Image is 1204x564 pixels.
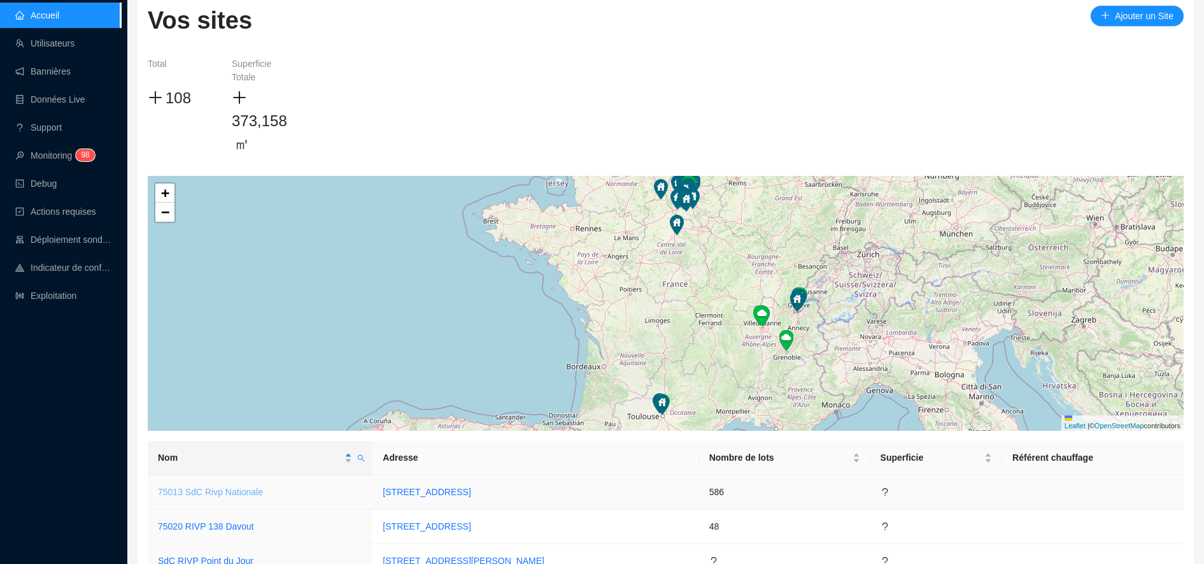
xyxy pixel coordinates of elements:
[155,203,174,222] a: Zoom out
[166,89,191,106] span: 108
[686,189,700,209] img: Marker
[671,175,685,195] img: Marker
[677,189,691,209] img: Marker
[372,441,698,475] th: Adresse
[681,177,695,198] img: Marker
[161,204,169,220] span: −
[148,441,372,475] th: Nom
[678,181,692,201] img: Marker
[15,207,24,216] span: check-square
[679,191,693,212] img: Marker
[655,394,669,415] img: Marker
[792,287,806,308] img: Marker
[161,185,169,201] span: +
[1101,11,1110,20] span: plus
[709,487,724,497] span: 586
[357,454,365,462] span: search
[670,215,684,235] img: Marker
[670,189,684,210] img: Marker
[881,451,982,465] span: Superficie
[1061,416,1184,431] div: © contributors
[15,235,112,245] a: clusterDéploiement sondes
[148,6,252,35] h1: Vos sites
[755,306,769,326] img: Marker
[148,90,163,105] span: plus
[15,38,74,48] a: teamUtilisateurs
[355,449,367,467] span: search
[232,112,287,129] span: 373,158
[881,522,889,531] span: question
[15,150,91,161] a: monitorMonitoring98
[793,289,807,309] img: Marker
[155,184,174,203] a: Zoom in
[1091,6,1184,26] button: Ajouter un Site
[85,150,90,159] span: 8
[779,330,793,351] img: Marker
[676,175,690,196] img: Marker
[678,190,692,210] img: Marker
[31,206,96,217] span: Actions requises
[148,57,211,84] div: Total
[1065,416,1180,430] a: Leaflet
[383,487,471,497] a: [STREET_ADDRESS]
[793,287,807,308] img: Marker
[881,488,889,496] span: question
[673,187,687,208] img: Marker
[1115,10,1173,23] span: Ajouter un Site
[709,451,850,465] span: Nombre de lots
[15,10,59,20] a: homeAccueil
[677,188,691,208] img: Marker
[681,178,695,198] img: Marker
[654,179,668,199] img: Marker
[15,66,71,76] a: notificationBannières
[232,57,295,84] div: Superficie Totale
[1094,422,1144,430] a: OpenStreetMap
[656,394,670,414] img: Marker
[383,521,471,531] a: [STREET_ADDRESS]
[790,291,804,312] img: Marker
[15,291,76,301] a: slidersExploitation
[677,188,691,208] img: Marker
[234,133,250,155] span: ㎡
[15,263,112,273] a: heat-mapIndicateur de confort
[158,451,342,465] span: Nom
[870,441,1003,475] th: Superficie
[15,178,57,189] a: codeDebug
[15,122,62,133] a: questionSupport
[81,150,85,159] span: 9
[678,189,692,210] img: Marker
[676,189,690,209] img: Marker
[676,186,690,206] img: Marker
[676,188,690,208] img: Marker
[680,179,694,199] img: Marker
[76,149,94,161] sup: 98
[793,287,807,308] img: Marker
[653,393,667,414] img: Marker
[158,487,263,497] a: 75013 SdC Rivp Nationale
[158,521,254,531] a: 75020 RIVP 138 Davout
[709,521,719,531] span: 48
[232,90,247,105] span: plus
[1002,441,1184,475] th: Référent chauffage
[753,305,767,326] img: Marker
[1087,422,1089,430] span: |
[15,94,85,105] a: databaseDonnées Live
[699,441,870,475] th: Nombre de lots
